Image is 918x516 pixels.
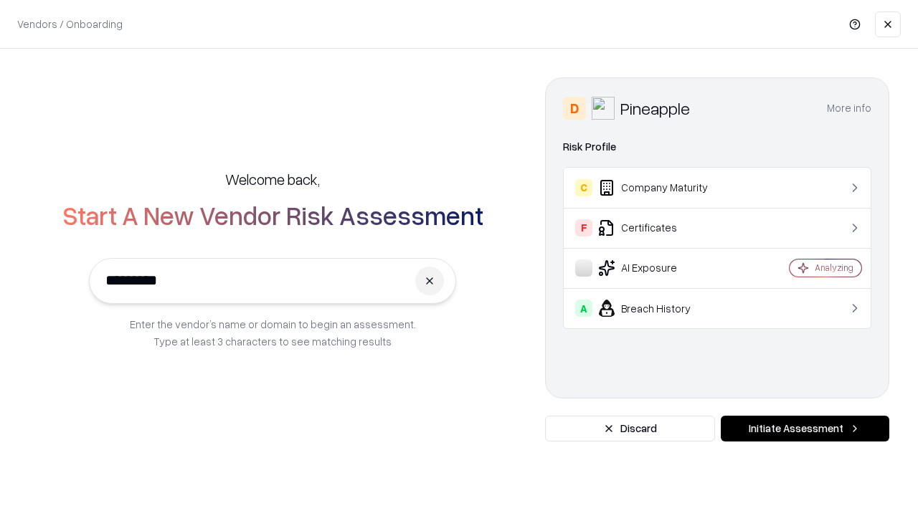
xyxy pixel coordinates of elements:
[17,16,123,32] p: Vendors / Onboarding
[815,262,853,274] div: Analyzing
[575,179,592,196] div: C
[563,97,586,120] div: D
[575,300,747,317] div: Breach History
[575,259,747,277] div: AI Exposure
[592,97,615,120] img: Pineapple
[575,300,592,317] div: A
[575,219,592,236] div: F
[130,315,416,350] p: Enter the vendor’s name or domain to begin an assessment. Type at least 3 characters to see match...
[575,219,747,236] div: Certificates
[62,201,483,229] h2: Start A New Vendor Risk Assessment
[721,416,889,441] button: Initiate Assessment
[545,416,715,441] button: Discard
[575,179,747,196] div: Company Maturity
[563,138,871,156] div: Risk Profile
[620,97,690,120] div: Pineapple
[827,95,871,121] button: More info
[225,169,320,189] h5: Welcome back,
